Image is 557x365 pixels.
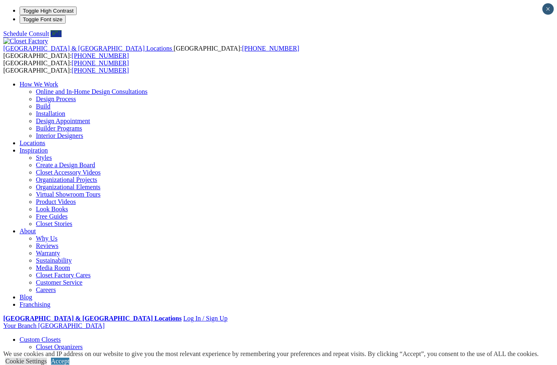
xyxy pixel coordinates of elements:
[20,294,32,301] a: Blog
[183,315,227,322] a: Log In / Sign Up
[3,60,129,74] span: [GEOGRAPHIC_DATA]: [GEOGRAPHIC_DATA]:
[36,206,68,212] a: Look Books
[72,67,129,74] a: [PHONE_NUMBER]
[20,7,77,15] button: Toggle High Contrast
[36,286,56,293] a: Careers
[36,154,52,161] a: Styles
[36,272,91,279] a: Closet Factory Cares
[20,15,66,24] button: Toggle Font size
[542,3,554,15] button: Close
[20,147,48,154] a: Inspiration
[3,45,299,59] span: [GEOGRAPHIC_DATA]: [GEOGRAPHIC_DATA]:
[20,81,58,88] a: How We Work
[3,315,181,322] a: [GEOGRAPHIC_DATA] & [GEOGRAPHIC_DATA] Locations
[36,250,60,257] a: Warranty
[36,235,57,242] a: Why Us
[38,322,104,329] span: [GEOGRAPHIC_DATA]
[23,16,62,22] span: Toggle Font size
[20,139,45,146] a: Locations
[3,45,172,52] span: [GEOGRAPHIC_DATA] & [GEOGRAPHIC_DATA] Locations
[72,60,129,66] a: [PHONE_NUMBER]
[36,103,51,110] a: Build
[3,322,36,329] span: Your Branch
[51,358,69,365] a: Accept
[36,213,68,220] a: Free Guides
[36,125,82,132] a: Builder Programs
[36,264,70,271] a: Media Room
[3,322,105,329] a: Your Branch [GEOGRAPHIC_DATA]
[36,279,82,286] a: Customer Service
[36,343,83,350] a: Closet Organizers
[72,52,129,59] a: [PHONE_NUMBER]
[36,198,76,205] a: Product Videos
[242,45,299,52] a: [PHONE_NUMBER]
[3,30,49,37] a: Schedule Consult
[3,38,48,45] img: Closet Factory
[20,301,51,308] a: Franchising
[23,8,73,14] span: Toggle High Contrast
[36,110,65,117] a: Installation
[5,358,47,365] a: Cookie Settings
[36,95,76,102] a: Design Process
[36,117,90,124] a: Design Appointment
[3,45,174,52] a: [GEOGRAPHIC_DATA] & [GEOGRAPHIC_DATA] Locations
[20,228,36,234] a: About
[51,30,62,37] a: Call
[36,169,101,176] a: Closet Accessory Videos
[36,257,72,264] a: Sustainability
[36,191,101,198] a: Virtual Showroom Tours
[36,176,97,183] a: Organizational Projects
[36,184,100,190] a: Organizational Elements
[36,242,58,249] a: Reviews
[20,336,61,343] a: Custom Closets
[36,220,72,227] a: Closet Stories
[36,161,95,168] a: Create a Design Board
[36,132,83,139] a: Interior Designers
[36,88,148,95] a: Online and In-Home Design Consultations
[3,350,539,358] div: We use cookies and IP address on our website to give you the most relevant experience by remember...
